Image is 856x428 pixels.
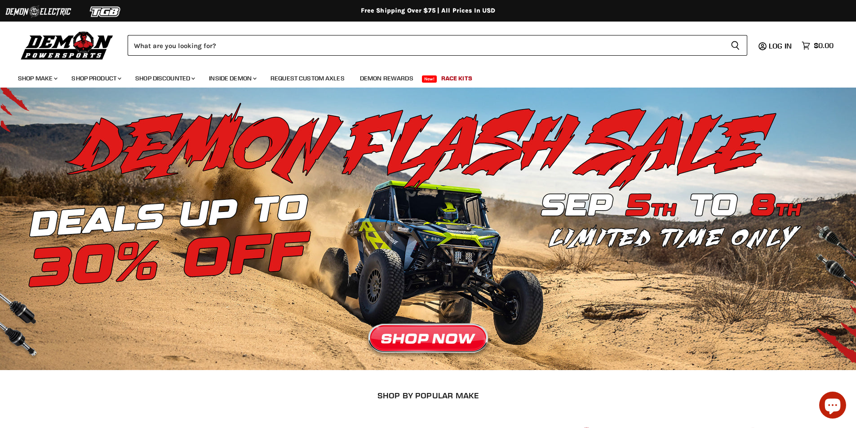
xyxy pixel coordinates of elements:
[816,392,849,421] inbox-online-store-chat: Shopify online store chat
[797,39,838,52] a: $0.00
[202,69,262,88] a: Inside Demon
[128,35,723,56] input: Search
[80,391,776,400] h2: SHOP BY POPULAR MAKE
[128,35,747,56] form: Product
[72,3,139,20] img: TGB Logo 2
[769,41,792,50] span: Log in
[264,69,351,88] a: Request Custom Axles
[4,3,72,20] img: Demon Electric Logo 2
[65,69,127,88] a: Shop Product
[422,75,437,83] span: New!
[129,69,200,88] a: Shop Discounted
[435,69,479,88] a: Race Kits
[353,69,420,88] a: Demon Rewards
[18,29,116,61] img: Demon Powersports
[723,35,747,56] button: Search
[69,7,788,15] div: Free Shipping Over $75 | All Prices In USD
[11,66,831,88] ul: Main menu
[11,69,63,88] a: Shop Make
[814,41,834,50] span: $0.00
[765,42,797,50] a: Log in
